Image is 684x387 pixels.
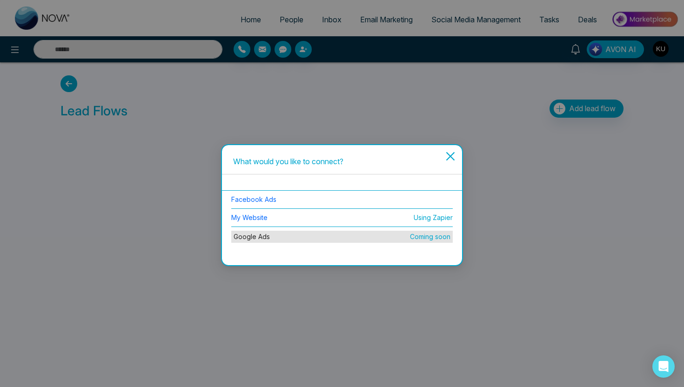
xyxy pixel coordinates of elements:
div: Open Intercom Messenger [652,355,675,378]
div: What would you like to connect? [233,156,451,167]
span: close [445,151,456,162]
a: Facebook Ads [231,195,276,203]
span: Using Zapier [414,213,453,223]
button: Close [438,145,462,178]
a: My Website [231,214,268,221]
